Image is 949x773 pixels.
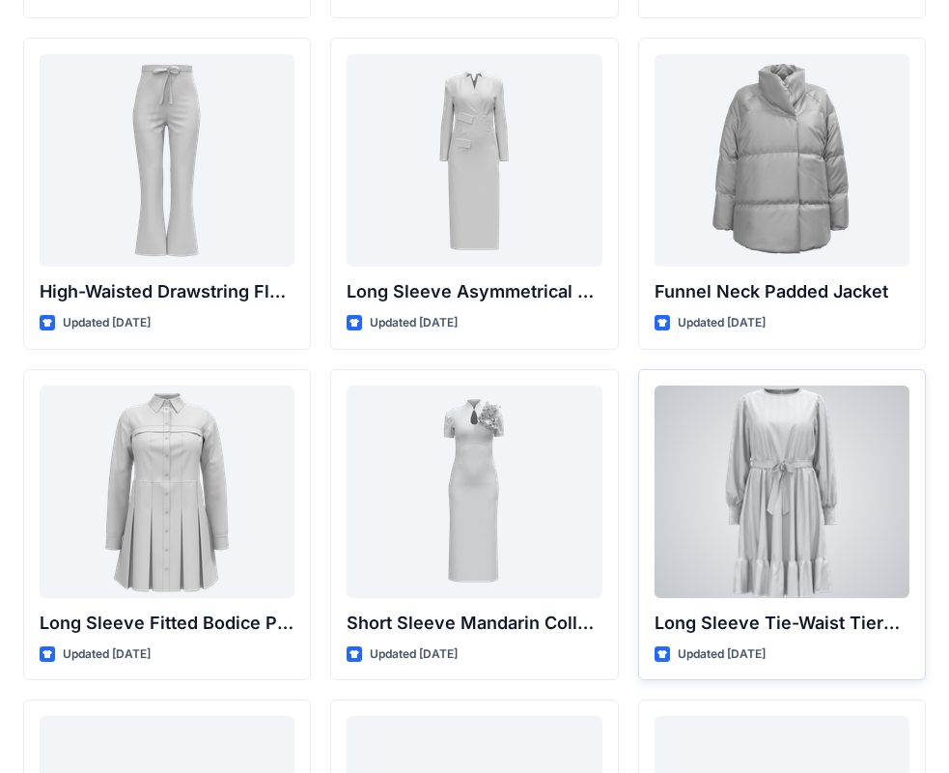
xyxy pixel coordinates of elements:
a: Long Sleeve Asymmetrical Wrap Midi Dress [347,54,601,267]
p: Funnel Neck Padded Jacket [655,278,909,305]
p: Updated [DATE] [678,313,766,333]
a: Long Sleeve Tie-Waist Tiered Hem Midi Dress [655,386,909,598]
a: High-Waisted Drawstring Flare Trousers [40,54,294,267]
p: Long Sleeve Fitted Bodice Pleated Mini Shirt Dress [40,610,294,637]
a: Short Sleeve Mandarin Collar Sheath Dress with Floral Appliqué [347,386,601,598]
p: Updated [DATE] [63,313,151,333]
p: Short Sleeve Mandarin Collar Sheath Dress with Floral Appliqué [347,610,601,637]
p: Updated [DATE] [63,644,151,665]
p: Updated [DATE] [678,644,766,665]
p: Long Sleeve Tie-Waist Tiered Hem Midi Dress [655,610,909,637]
a: Funnel Neck Padded Jacket [655,54,909,267]
p: Long Sleeve Asymmetrical Wrap Midi Dress [347,278,601,305]
a: Long Sleeve Fitted Bodice Pleated Mini Shirt Dress [40,386,294,598]
p: Updated [DATE] [370,644,458,665]
p: Updated [DATE] [370,313,458,333]
p: High-Waisted Drawstring Flare Trousers [40,278,294,305]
